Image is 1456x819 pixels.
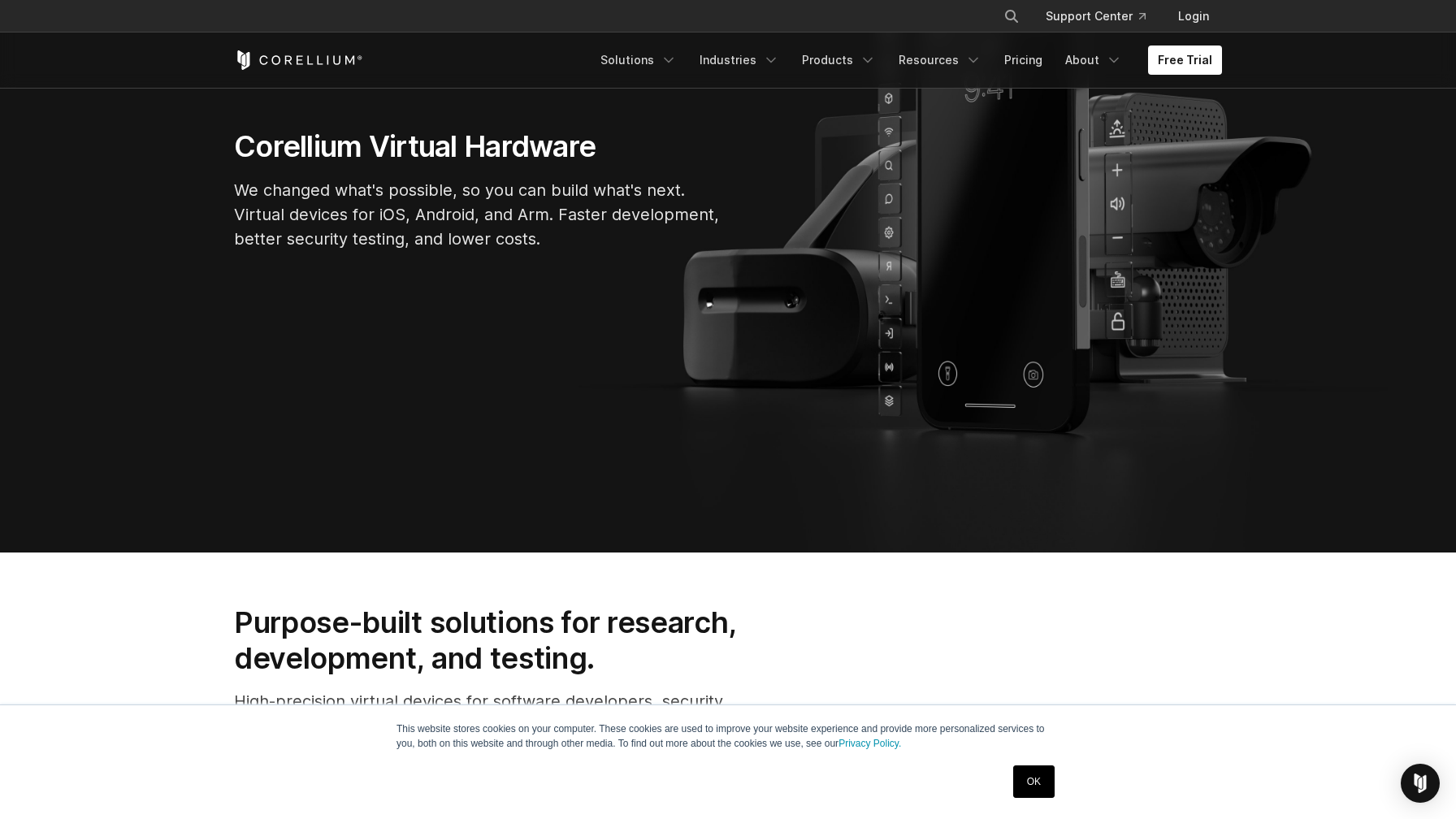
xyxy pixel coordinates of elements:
p: This website stores cookies on your computer. These cookies are used to improve your website expe... [396,721,1059,751]
div: Navigation Menu [984,2,1222,31]
p: High-precision virtual devices for software developers, security researchers, and pentesting teams. [234,689,788,738]
a: Pricing [994,45,1052,75]
a: Support Center [1033,2,1159,31]
div: Navigation Menu [591,45,1222,75]
p: We changed what's possible, so you can build what's next. Virtual devices for iOS, Android, and A... [234,178,721,251]
a: Products [792,45,886,75]
div: Open Intercom Messenger [1401,764,1440,803]
a: Login [1165,2,1222,31]
a: Industries [690,45,789,75]
h2: Purpose-built solutions for research, development, and testing. [234,604,788,677]
button: Search [997,2,1026,31]
a: Privacy Policy. [838,738,901,749]
a: About [1055,45,1132,75]
a: Free Trial [1148,45,1222,75]
a: Resources [889,45,991,75]
a: Corellium Home [234,50,363,70]
h1: Corellium Virtual Hardware [234,128,721,165]
a: OK [1013,765,1055,798]
a: Solutions [591,45,687,75]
